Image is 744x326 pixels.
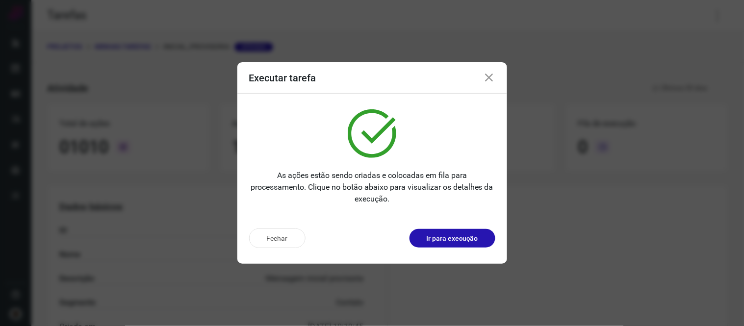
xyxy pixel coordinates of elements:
button: Fechar [249,228,306,248]
img: verified.svg [348,109,396,158]
button: Ir para execução [410,229,495,248]
p: As ações estão sendo criadas e colocadas em fila para processamento. Clique no botão abaixo para ... [249,170,495,205]
p: Ir para execução [427,233,478,244]
h3: Executar tarefa [249,72,316,84]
